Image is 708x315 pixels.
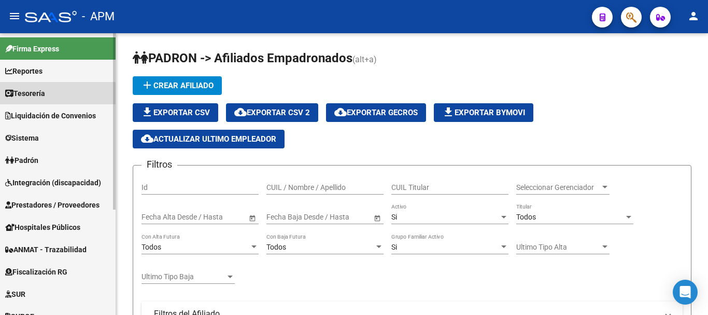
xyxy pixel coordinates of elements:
mat-icon: file_download [442,106,455,118]
span: ANMAT - Trazabilidad [5,244,87,255]
mat-icon: add [141,79,153,91]
mat-icon: menu [8,10,21,22]
span: Exportar GECROS [334,108,418,117]
span: Sistema [5,132,39,144]
button: Open calendar [372,212,383,223]
h3: Filtros [141,157,177,172]
span: PADRON -> Afiliados Empadronados [133,51,352,65]
div: Open Intercom Messenger [673,280,698,305]
span: Reportes [5,65,43,77]
span: Actualizar ultimo Empleador [141,134,276,144]
span: Ultimo Tipo Baja [141,272,225,281]
button: Actualizar ultimo Empleador [133,130,285,148]
span: Todos [266,243,286,251]
button: Exportar Bymovi [434,103,533,122]
span: SUR [5,289,25,300]
span: Todos [516,213,536,221]
span: Prestadores / Proveedores [5,199,100,211]
span: Firma Express [5,43,59,54]
span: Crear Afiliado [141,81,214,90]
button: Crear Afiliado [133,76,222,95]
span: Padrón [5,155,38,166]
mat-icon: cloud_download [334,106,347,118]
button: Open calendar [247,212,258,223]
span: Liquidación de Convenios [5,110,96,121]
span: Todos [141,243,161,251]
button: Exportar CSV 2 [226,103,318,122]
button: Exportar GECROS [326,103,426,122]
span: Ultimo Tipo Alta [516,243,600,252]
span: Si [391,243,397,251]
button: Exportar CSV [133,103,218,122]
input: End date [307,213,358,222]
mat-icon: person [687,10,700,22]
span: - APM [82,5,115,28]
span: Fiscalización RG [5,266,67,278]
input: Start date [266,213,299,222]
input: End date [182,213,233,222]
span: Exportar Bymovi [442,108,525,117]
input: Start date [141,213,174,222]
mat-icon: cloud_download [234,106,247,118]
span: Exportar CSV [141,108,210,117]
span: Hospitales Públicos [5,222,80,233]
span: Si [391,213,397,221]
mat-icon: cloud_download [141,132,153,145]
span: Seleccionar Gerenciador [516,183,600,192]
span: Exportar CSV 2 [234,108,310,117]
mat-icon: file_download [141,106,153,118]
span: Integración (discapacidad) [5,177,101,188]
span: (alt+a) [352,54,377,64]
span: Tesorería [5,88,45,99]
